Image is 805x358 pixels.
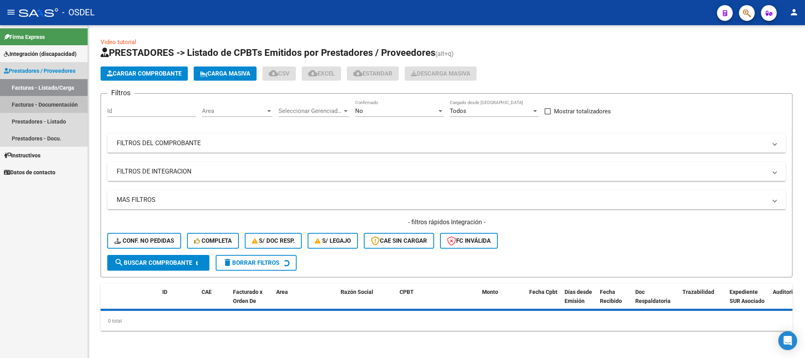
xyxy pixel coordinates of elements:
[162,289,167,295] span: ID
[682,289,714,295] span: Trazabilidad
[101,311,792,331] div: 0 total
[440,233,498,249] button: FC Inválida
[101,47,435,58] span: PRESTADORES -> Listado de CPBTs Emitidos por Prestadores / Proveedores
[107,134,786,153] mat-expansion-panel-header: FILTROS DEL COMPROBANTE
[200,70,250,77] span: Carga Masiva
[435,50,454,57] span: (alt+q)
[245,233,302,249] button: S/ Doc Resp.
[194,66,257,81] button: Carga Masiva
[447,237,491,244] span: FC Inválida
[482,289,498,295] span: Monto
[789,7,799,17] mat-icon: person
[4,66,75,75] span: Prestadores / Proveedores
[4,33,45,41] span: Firma Express
[194,237,232,244] span: Completa
[679,284,726,318] datatable-header-cell: Trazabilidad
[353,70,392,77] span: Estandar
[4,50,77,58] span: Integración (discapacidad)
[600,289,622,304] span: Fecha Recibido
[198,284,230,318] datatable-header-cell: CAE
[479,284,526,318] datatable-header-cell: Monto
[308,233,358,249] button: S/ legajo
[107,87,134,98] h3: Filtros
[107,255,209,271] button: Buscar Comprobante
[202,107,266,114] span: Area
[107,233,181,249] button: Conf. no pedidas
[396,284,479,318] datatable-header-cell: CPBT
[364,233,434,249] button: CAE SIN CARGAR
[355,107,363,114] span: No
[353,68,363,78] mat-icon: cloud_download
[347,66,399,81] button: Estandar
[114,259,192,266] span: Buscar Comprobante
[565,289,592,304] span: Días desde Emisión
[308,68,317,78] mat-icon: cloud_download
[341,289,373,295] span: Razón Social
[269,70,290,77] span: CSV
[262,66,296,81] button: CSV
[187,233,239,249] button: Completa
[4,151,40,160] span: Instructivos
[337,284,396,318] datatable-header-cell: Razón Social
[411,70,470,77] span: Descarga Masiva
[202,289,212,295] span: CAE
[117,167,767,176] mat-panel-title: FILTROS DE INTEGRACION
[107,218,786,227] h4: - filtros rápidos Integración -
[308,70,335,77] span: EXCEL
[114,237,174,244] span: Conf. no pedidas
[223,259,279,266] span: Borrar Filtros
[778,331,797,350] div: Open Intercom Messenger
[529,289,557,295] span: Fecha Cpbt
[4,168,55,177] span: Datos de contacto
[726,284,770,318] datatable-header-cell: Expediente SUR Asociado
[223,258,232,267] mat-icon: delete
[216,255,297,271] button: Borrar Filtros
[450,107,466,114] span: Todos
[400,289,414,295] span: CPBT
[233,289,262,304] span: Facturado x Orden De
[117,196,767,204] mat-panel-title: MAS FILTROS
[405,66,477,81] button: Descarga Masiva
[107,190,786,209] mat-expansion-panel-header: MAS FILTROS
[730,289,765,304] span: Expediente SUR Asociado
[107,70,182,77] span: Cargar Comprobante
[62,4,95,21] span: - OSDEL
[526,284,561,318] datatable-header-cell: Fecha Cpbt
[273,284,326,318] datatable-header-cell: Area
[315,237,351,244] span: S/ legajo
[101,39,136,46] a: Video tutorial
[252,237,295,244] span: S/ Doc Resp.
[114,258,124,267] mat-icon: search
[405,66,477,81] app-download-masive: Descarga masiva de comprobantes (adjuntos)
[632,284,679,318] datatable-header-cell: Doc Respaldatoria
[773,289,796,295] span: Auditoria
[159,284,198,318] datatable-header-cell: ID
[117,139,767,148] mat-panel-title: FILTROS DEL COMPROBANTE
[302,66,341,81] button: EXCEL
[554,107,611,116] span: Mostrar totalizadores
[101,66,188,81] button: Cargar Comprobante
[230,284,273,318] datatable-header-cell: Facturado x Orden De
[276,289,288,295] span: Area
[279,107,342,114] span: Seleccionar Gerenciador
[635,289,671,304] span: Doc Respaldatoria
[269,68,278,78] mat-icon: cloud_download
[6,7,16,17] mat-icon: menu
[371,237,427,244] span: CAE SIN CARGAR
[597,284,632,318] datatable-header-cell: Fecha Recibido
[107,162,786,181] mat-expansion-panel-header: FILTROS DE INTEGRACION
[561,284,597,318] datatable-header-cell: Días desde Emisión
